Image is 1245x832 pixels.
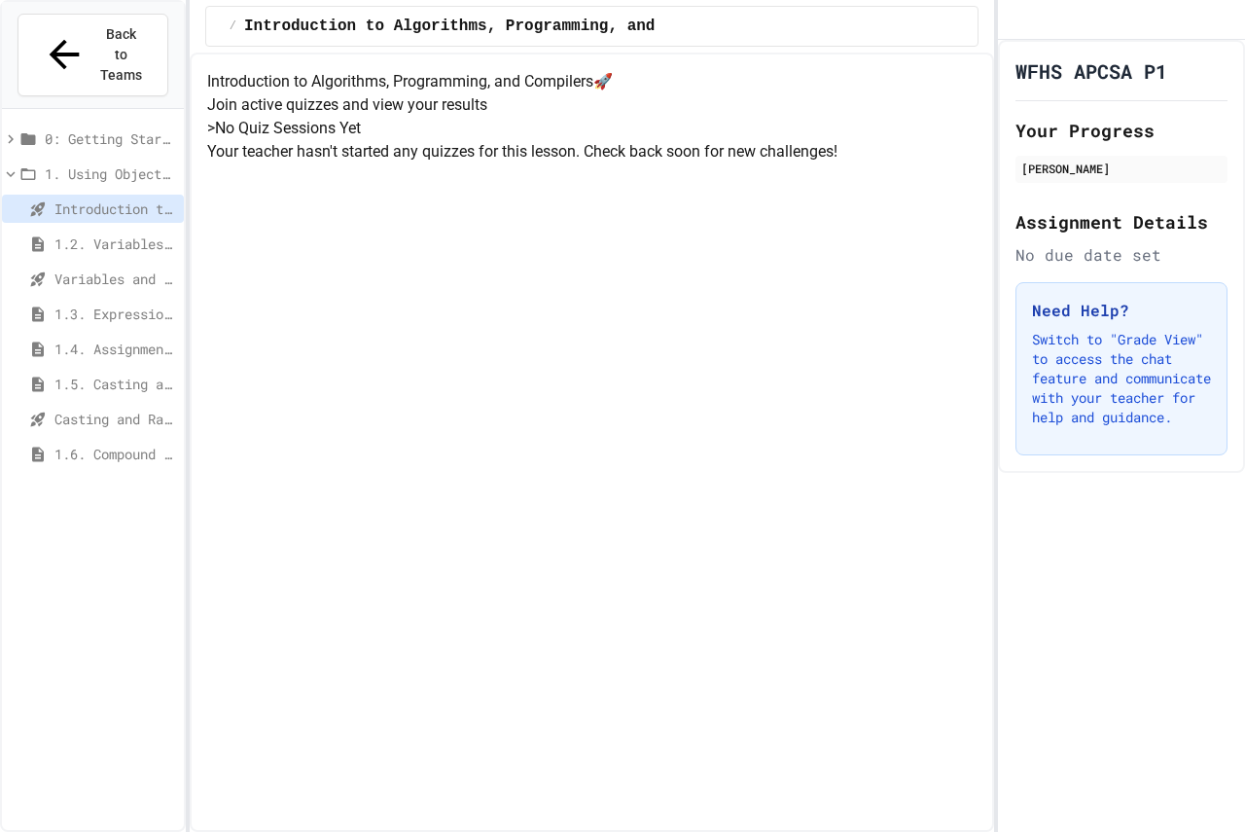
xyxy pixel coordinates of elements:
span: 1.2. Variables and Data Types [54,234,176,254]
p: Switch to "Grade View" to access the chat feature and communicate with your teacher for help and ... [1032,330,1211,427]
span: 1.5. Casting and Ranges of Values [54,374,176,394]
span: Introduction to Algorithms, Programming, and Compilers [54,199,176,219]
h3: Need Help? [1032,299,1211,322]
h5: > No Quiz Sessions Yet [207,117,977,140]
span: 0: Getting Started [45,128,176,149]
span: Introduction to Algorithms, Programming, and Compilers [244,15,748,38]
div: [PERSON_NAME] [1021,160,1222,177]
span: 1.4. Assignment and Input [54,339,176,359]
div: No due date set [1015,243,1227,267]
h4: Introduction to Algorithms, Programming, and Compilers 🚀 [207,70,977,93]
span: / [230,18,236,34]
h2: Your Progress [1015,117,1227,144]
h2: Assignment Details [1015,208,1227,235]
span: 1.3. Expressions and Output [New] [54,304,176,324]
h1: WFHS APCSA P1 [1015,57,1167,85]
span: 1. Using Objects and Methods [45,163,176,184]
span: Variables and Data Types - Quiz [54,269,176,289]
span: Casting and Ranges of variables - Quiz [54,409,176,429]
p: Join active quizzes and view your results [207,93,977,117]
span: Back to Teams [98,24,144,86]
span: 1.6. Compound Assignment Operators [54,444,176,464]
button: Back to Teams [18,14,168,96]
p: Your teacher hasn't started any quizzes for this lesson. Check back soon for new challenges! [207,140,977,163]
